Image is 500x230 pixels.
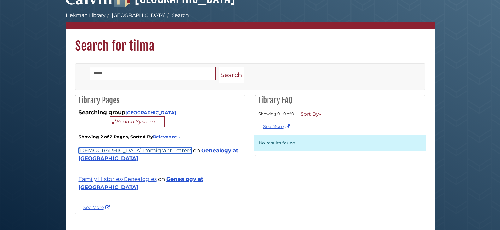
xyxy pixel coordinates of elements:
[79,176,157,182] a: Family Histories/Genealogies
[263,124,291,129] a: See More
[193,147,200,154] span: on
[83,205,111,210] a: See more tilma results
[79,134,242,140] strong: Showing 2 of 2 Pages, Sorted By
[79,147,238,161] a: Genealogy at [GEOGRAPHIC_DATA]
[110,116,165,127] button: Search System
[66,12,106,18] a: Hekman Library
[219,67,244,83] button: Search
[112,12,166,18] a: [GEOGRAPHIC_DATA]
[255,95,425,105] h2: Library FAQ
[79,176,203,190] a: Genealogy at [GEOGRAPHIC_DATA]
[258,111,294,116] span: Showing 0 - 0 of 0
[254,135,426,151] p: No results found.
[66,29,435,54] h1: Search for tilma
[79,109,242,127] div: Searching group
[126,110,176,115] a: [GEOGRAPHIC_DATA]
[75,95,245,105] h2: Library Pages
[153,134,180,140] a: Relevance
[166,12,189,19] li: Search
[158,176,165,182] span: on
[79,147,192,154] a: [DEMOGRAPHIC_DATA] Immigrant Letters
[66,12,435,29] nav: breadcrumb
[299,109,323,120] button: Sort By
